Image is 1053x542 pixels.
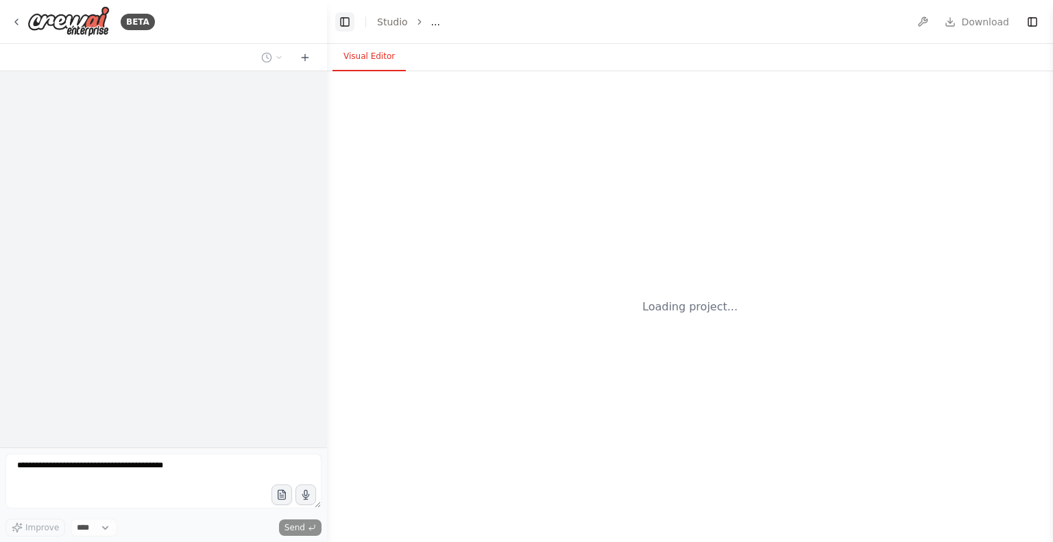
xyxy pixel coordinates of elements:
[294,49,316,66] button: Start a new chat
[27,6,110,37] img: Logo
[5,519,65,537] button: Improve
[271,484,292,505] button: Upload files
[295,484,316,505] button: Click to speak your automation idea
[335,12,354,32] button: Hide left sidebar
[25,522,59,533] span: Improve
[279,519,322,536] button: Send
[642,299,738,315] div: Loading project...
[121,14,155,30] div: BETA
[256,49,289,66] button: Switch to previous chat
[1023,12,1042,32] button: Show right sidebar
[377,16,408,27] a: Studio
[332,42,406,71] button: Visual Editor
[431,15,440,29] span: ...
[377,15,440,29] nav: breadcrumb
[285,522,305,533] span: Send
